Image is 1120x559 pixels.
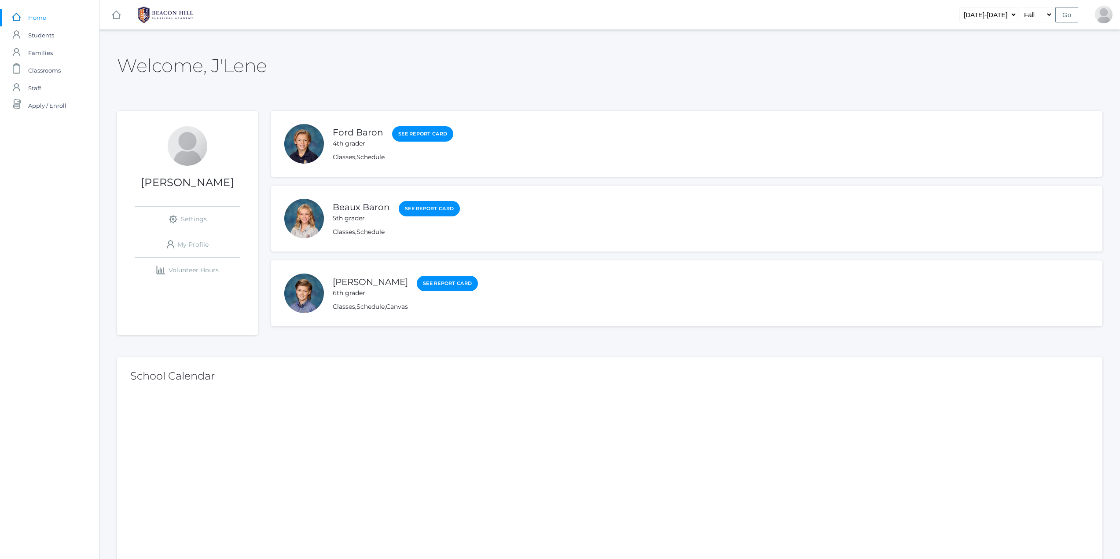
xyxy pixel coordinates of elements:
[333,289,408,298] div: 6th grader
[28,79,41,97] span: Staff
[1095,6,1113,23] div: J'Lene Baron
[333,153,453,162] div: ,
[392,126,453,142] a: See Report Card
[168,126,207,166] div: J'Lene Baron
[356,303,385,311] a: Schedule
[333,202,390,212] a: Beaux Baron
[130,370,1089,382] h2: School Calendar
[28,44,53,62] span: Families
[117,177,258,188] h1: [PERSON_NAME]
[28,62,61,79] span: Classrooms
[284,124,324,164] div: Ford Baron
[333,227,460,237] div: ,
[333,139,383,148] div: 4th grader
[399,201,460,216] a: See Report Card
[132,4,198,26] img: 1_BHCALogos-05.png
[117,55,267,76] h2: Welcome, J'Lene
[333,214,390,223] div: 5th grader
[28,97,66,114] span: Apply / Enroll
[356,153,385,161] a: Schedule
[1055,7,1078,22] input: Go
[284,199,324,238] div: Beaux Baron
[386,303,408,311] a: Canvas
[135,207,240,232] a: Settings
[333,303,355,311] a: Classes
[284,274,324,313] div: Cruz Baron
[333,153,355,161] a: Classes
[333,302,478,311] div: , ,
[135,258,240,283] a: Volunteer Hours
[333,277,408,287] a: [PERSON_NAME]
[333,127,383,138] a: Ford Baron
[417,276,478,291] a: See Report Card
[333,228,355,236] a: Classes
[356,228,385,236] a: Schedule
[28,9,46,26] span: Home
[28,26,54,44] span: Students
[135,232,240,257] a: My Profile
